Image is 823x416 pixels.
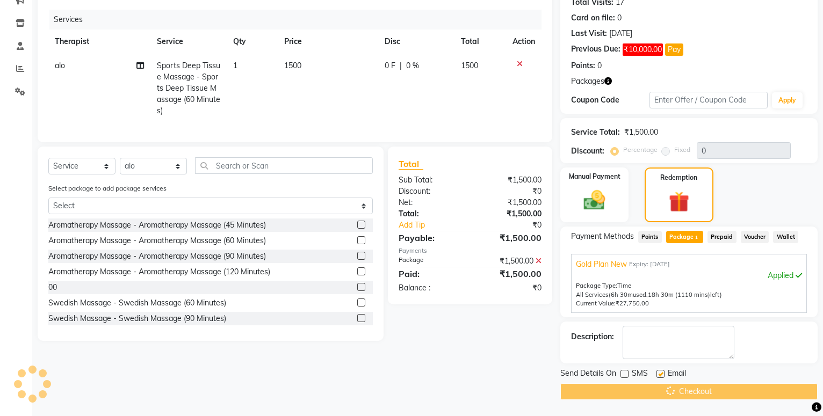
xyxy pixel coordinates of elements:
span: Gold Plan New [576,259,627,270]
div: Payments [399,246,542,256]
div: Swedish Massage - Swedish Massage (60 Minutes) [48,297,226,309]
div: Previous Due: [571,43,620,56]
label: Select package to add package services [48,184,167,193]
span: 18h 30m (1110 mins) [648,291,710,298]
span: 1500 [284,61,301,70]
span: 0 % [406,60,419,71]
div: Discount: [571,145,604,157]
label: Fixed [674,145,690,155]
div: ₹1,500.00 [470,208,550,220]
img: _gift.svg [662,189,696,215]
input: Enter Offer / Coupon Code [649,92,768,108]
span: Email [668,368,686,381]
a: Add Tip [391,220,483,231]
span: Send Details On [560,368,616,381]
span: Points [638,231,662,243]
th: Therapist [48,30,150,54]
button: Apply [772,92,803,108]
div: Card on file: [571,12,615,24]
div: ₹1,500.00 [470,174,550,186]
th: Disc [378,30,454,54]
span: Package Type: [576,282,617,289]
div: ₹1,500.00 [470,231,550,244]
img: _cash.svg [577,188,612,213]
div: ₹1,500.00 [470,267,550,280]
div: Swedish Massage - Swedish Massage (90 Minutes) [48,313,226,324]
div: Services [49,10,550,30]
span: 0 F [385,60,395,71]
th: Qty [227,30,278,54]
label: Percentage [623,145,658,155]
span: Wallet [773,231,798,243]
span: Current Value: [576,300,616,307]
div: Last Visit: [571,28,607,39]
div: Sub Total: [391,174,470,186]
span: | [400,60,402,71]
div: [DATE] [609,28,632,39]
div: Aromatherapy Massage - Aromatherapy Massage (120 Minutes) [48,266,270,278]
span: 1 [694,235,699,241]
div: Total: [391,208,470,220]
div: ₹1,500.00 [470,256,550,267]
span: 1500 [461,61,478,70]
input: Search or Scan [195,157,373,174]
button: Pay [665,43,683,56]
span: Sports Deep Tissue Massage - Sports Deep Tissue Massage (60 Minutes) [157,61,220,115]
div: Balance : [391,282,470,294]
div: 0 [597,60,602,71]
span: Voucher [741,231,769,243]
div: Package [391,256,470,267]
div: Coupon Code [571,94,649,106]
div: 00 [48,282,57,293]
div: Paid: [391,267,470,280]
div: ₹0 [470,186,550,197]
span: ₹27,750.00 [616,300,649,307]
span: Prepaid [708,231,737,243]
div: ₹0 [470,282,550,294]
div: Discount: [391,186,470,197]
span: 1 [233,61,237,70]
span: All Services [576,291,609,298]
span: Time [617,282,631,289]
div: Description: [571,331,614,342]
th: Service [150,30,227,54]
span: Payment Methods [571,231,634,242]
div: Payable: [391,231,470,244]
div: 0 [617,12,622,24]
span: Expiry: [DATE] [629,260,670,269]
div: Aromatherapy Massage - Aromatherapy Massage (60 Minutes) [48,235,266,246]
span: used, left) [609,291,722,298]
div: Points: [571,60,595,71]
div: Net: [391,197,470,208]
span: (6h 30m [609,291,633,298]
span: Package [666,231,703,243]
div: Service Total: [571,127,620,138]
span: Total [399,158,423,170]
th: Action [506,30,542,54]
div: Aromatherapy Massage - Aromatherapy Massage (45 Minutes) [48,220,266,231]
label: Redemption [660,173,697,183]
div: ₹1,500.00 [624,127,658,138]
label: Manual Payment [569,172,620,181]
th: Total [454,30,506,54]
div: ₹1,500.00 [470,197,550,208]
th: Price [278,30,378,54]
span: SMS [632,368,648,381]
span: ₹10,000.00 [623,43,663,56]
div: Aromatherapy Massage - Aromatherapy Massage (90 Minutes) [48,251,266,262]
span: Packages [571,76,604,87]
div: Applied [576,270,802,281]
span: alo [55,61,65,70]
div: ₹0 [483,220,550,231]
